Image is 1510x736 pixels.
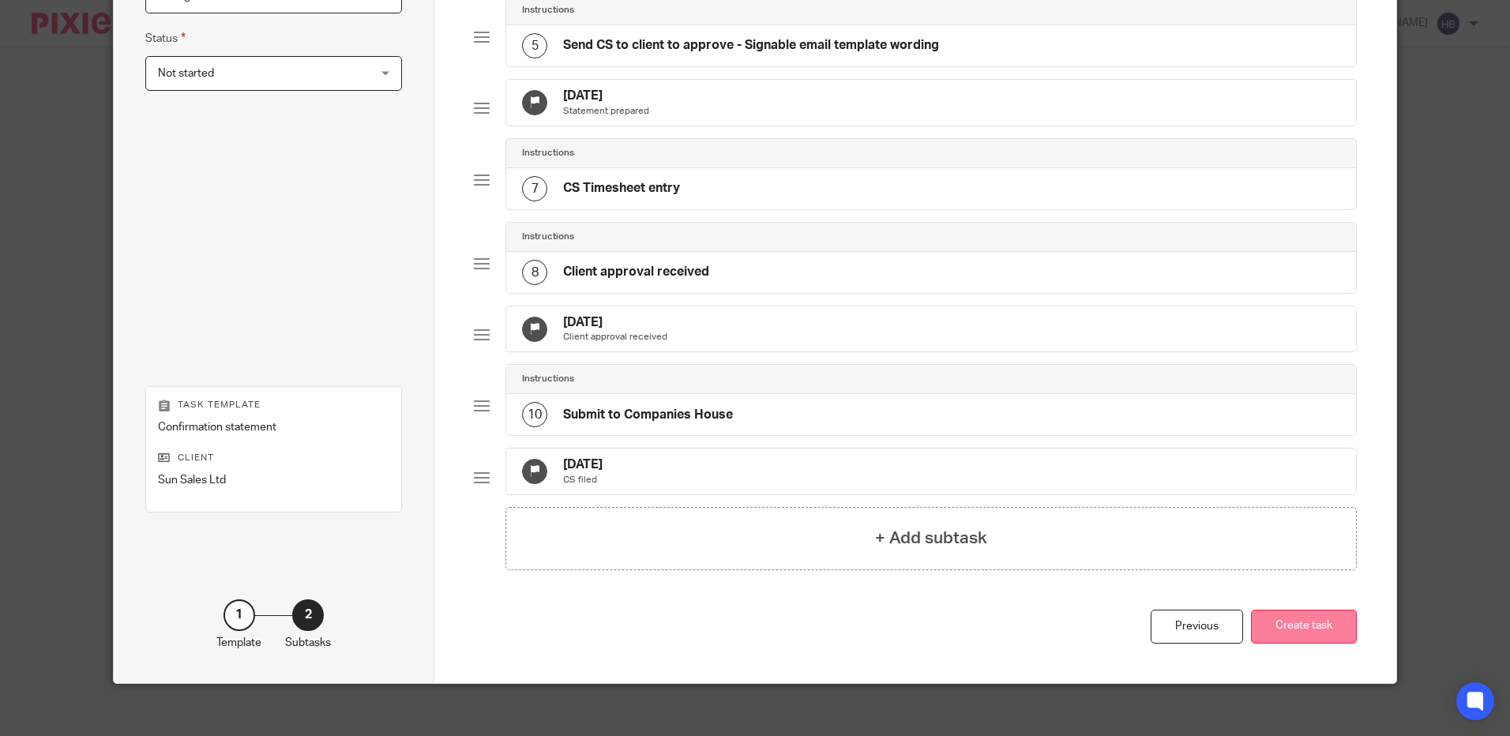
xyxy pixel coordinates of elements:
h4: Instructions [522,373,574,385]
p: Template [216,635,261,651]
p: CS filed [563,474,603,486]
h4: Submit to Companies House [563,407,733,423]
div: 2 [292,599,324,631]
h4: Instructions [522,147,574,160]
p: Client approval received [563,331,667,344]
p: Sun Sales Ltd [158,472,389,488]
div: Previous [1151,610,1243,644]
span: Not started [158,68,214,79]
h4: Send CS to client to approve - Signable email template wording [563,37,939,54]
div: 7 [522,176,547,201]
div: 8 [522,260,547,285]
h4: [DATE] [563,456,603,473]
p: Subtasks [285,635,331,651]
h4: + Add subtask [875,526,987,550]
h4: Client approval received [563,264,709,280]
div: 1 [223,599,255,631]
p: Task template [158,399,389,411]
h4: CS Timesheet entry [563,180,680,197]
h4: Instructions [522,231,574,243]
h4: Instructions [522,4,574,17]
button: Create task [1251,610,1357,644]
h4: [DATE] [563,88,649,104]
p: Statement prepared [563,105,649,118]
p: Client [158,452,389,464]
h4: [DATE] [563,314,667,331]
div: 5 [522,33,547,58]
div: 10 [522,402,547,427]
label: Status [145,29,186,47]
p: Confirmation statement [158,419,389,435]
